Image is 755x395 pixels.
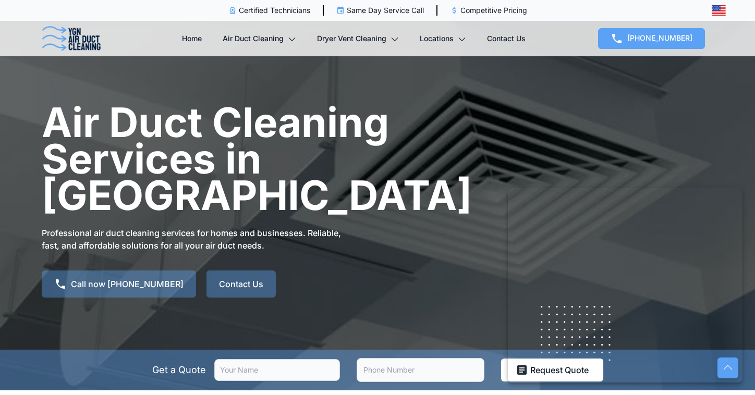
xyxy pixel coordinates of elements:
[42,104,448,214] h1: Air Duct Cleaning Services in [GEOGRAPHIC_DATA]
[152,363,206,377] p: Get a Quote
[214,359,340,381] input: Your Name
[598,28,705,49] a: [PHONE_NUMBER]
[357,358,484,382] input: Phone Number
[182,21,202,56] a: Home
[223,21,296,56] a: Air Duct Cleaning
[42,270,196,298] a: Call now [PHONE_NUMBER]
[206,270,276,298] a: Contact Us
[501,359,603,381] button: Request Quote
[317,21,399,56] a: Dryer Vent Cleaning
[420,21,466,56] a: Locations
[42,227,355,252] p: Professional air duct cleaning services for homes and businesses. Reliable, fast, and affordable ...
[627,33,692,42] span: [PHONE_NUMBER]
[42,26,101,51] img: logo
[487,21,526,56] a: Contact Us
[239,5,310,16] p: Certified Technicians
[460,5,527,16] p: Competitive Pricing
[347,5,424,16] p: Same Day Service Call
